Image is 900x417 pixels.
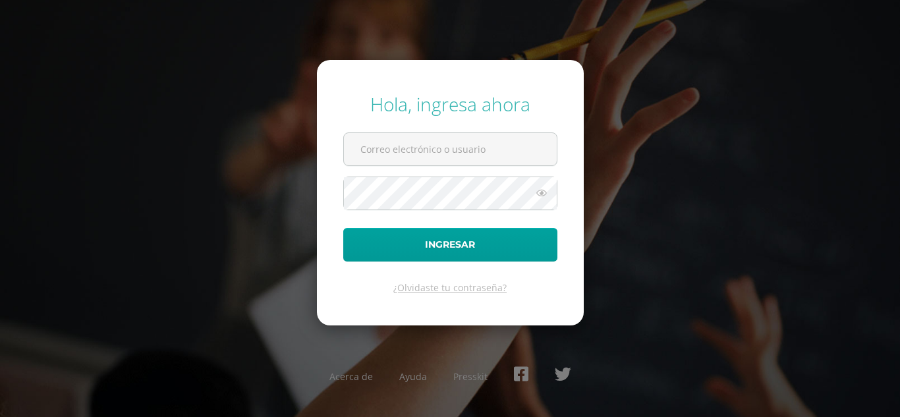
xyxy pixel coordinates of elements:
[329,370,373,383] a: Acerca de
[399,370,427,383] a: Ayuda
[453,370,488,383] a: Presskit
[343,228,557,262] button: Ingresar
[344,133,557,165] input: Correo electrónico o usuario
[343,92,557,117] div: Hola, ingresa ahora
[393,281,507,294] a: ¿Olvidaste tu contraseña?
